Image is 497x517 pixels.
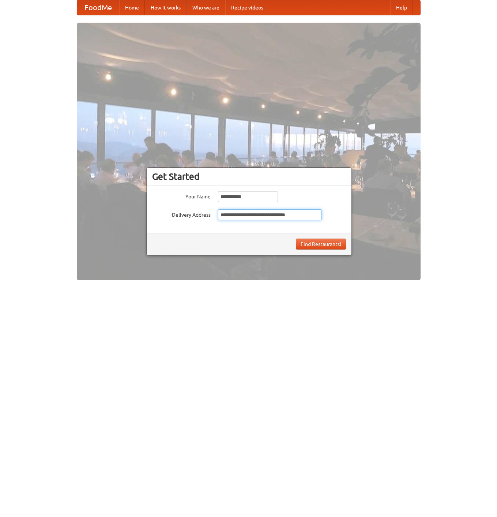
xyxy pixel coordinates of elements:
button: Find Restaurants! [296,239,346,250]
label: Delivery Address [152,209,211,218]
h3: Get Started [152,171,346,182]
label: Your Name [152,191,211,200]
a: Help [390,0,413,15]
a: Recipe videos [225,0,269,15]
a: FoodMe [77,0,119,15]
a: Home [119,0,145,15]
a: How it works [145,0,187,15]
a: Who we are [187,0,225,15]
